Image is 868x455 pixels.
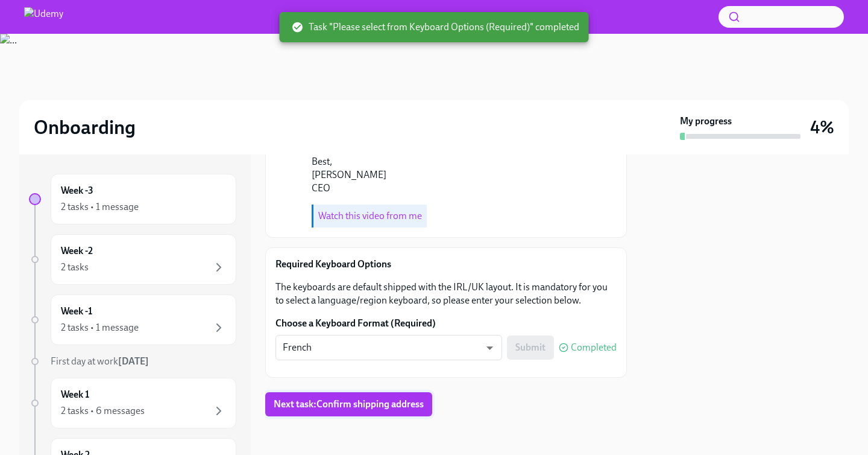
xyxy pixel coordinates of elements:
[680,115,732,128] strong: My progress
[61,184,93,197] h6: Week -3
[61,404,145,418] div: 2 tasks • 6 messages
[810,116,834,138] h3: 4%
[29,378,236,428] a: Week 12 tasks • 6 messages
[29,234,236,285] a: Week -22 tasks
[29,294,236,345] a: Week -12 tasks • 1 message
[275,258,391,270] strong: Required Keyboard Options
[61,305,92,318] h6: Week -1
[318,210,422,221] a: Watch this video from me
[312,155,597,195] p: Best, [PERSON_NAME] CEO
[275,281,617,307] p: The keyboards are default shipped with the IRL/UK layout. It is mandatory for you to select a lan...
[51,355,149,367] span: First day at work
[571,343,617,352] span: Completed
[275,335,502,360] div: French
[34,115,136,139] h2: Onboarding
[29,174,236,224] a: Week -32 tasks • 1 message
[61,200,139,214] div: 2 tasks • 1 message
[61,321,139,334] div: 2 tasks • 1 message
[292,21,579,34] span: Task "Please select from Keyboard Options (Required)" completed
[29,355,236,368] a: First day at work[DATE]
[118,355,149,367] strong: [DATE]
[61,388,89,401] h6: Week 1
[265,392,432,416] button: Next task:Confirm shipping address
[274,398,424,410] span: Next task : Confirm shipping address
[275,317,617,330] label: Choose a Keyboard Format (Required)
[61,261,89,274] div: 2 tasks
[24,7,63,27] img: Udemy
[61,244,93,258] h6: Week -2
